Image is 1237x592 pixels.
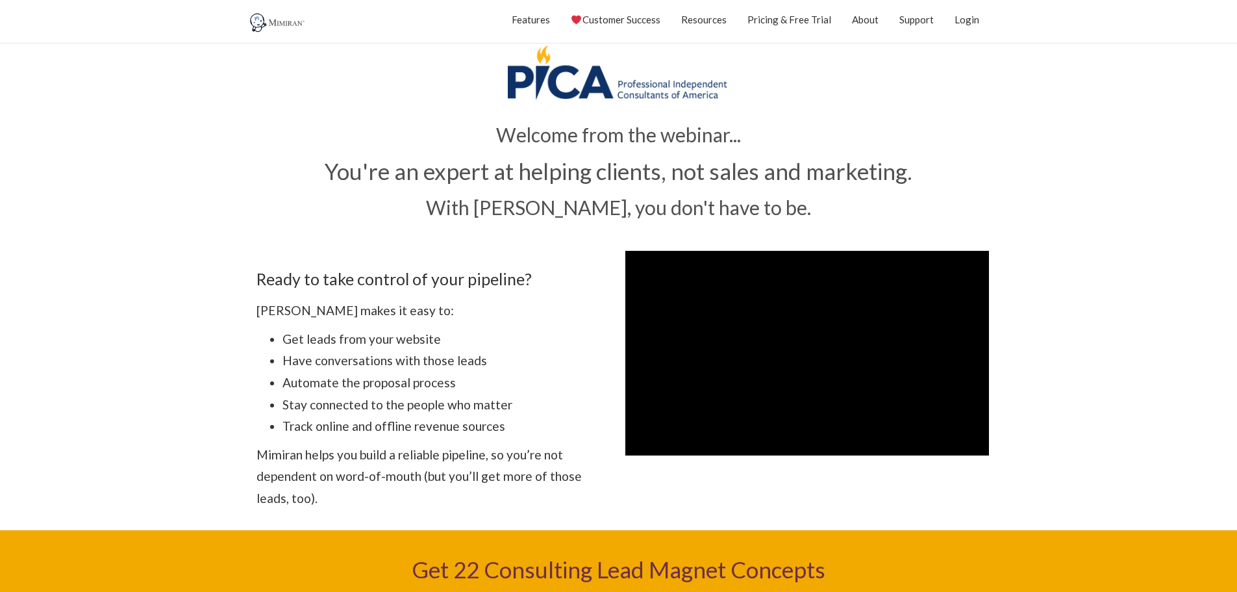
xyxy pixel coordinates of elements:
[681,3,727,36] a: Resources
[249,124,989,146] h3: Welcome from the webinar...
[282,372,605,394] li: Automate the proposal process
[955,3,979,36] a: Login
[282,415,605,437] li: Track online and offline revenue sources
[571,15,581,25] img: ❤️
[571,3,660,36] a: Customer Success
[256,300,605,322] p: [PERSON_NAME] makes it easy to:
[625,251,989,456] iframe: Mimiran CRM How it Works and Bootcamp
[282,394,605,416] li: Stay connected to the people who matter
[508,45,730,101] img: PICA Logo
[249,197,989,218] h3: With [PERSON_NAME], you don't have to be.
[256,444,605,509] p: Mimiran helps you build a reliable pipeline, so you’re not dependent on word-of-mouth (but you’ll...
[852,3,879,36] a: About
[256,265,605,294] h4: Ready to take control of your pipeline?
[249,159,989,184] h2: You're an expert at helping clients, not sales and marketing.
[249,13,307,32] img: Mimiran CRM
[282,350,605,372] li: Have conversations with those leads
[899,3,934,36] a: Support
[512,3,550,36] a: Features
[747,3,831,36] a: Pricing & Free Trial
[282,328,605,350] li: Get leads from your website
[412,556,825,583] span: Get 22 Consulting Lead Magnet Concepts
